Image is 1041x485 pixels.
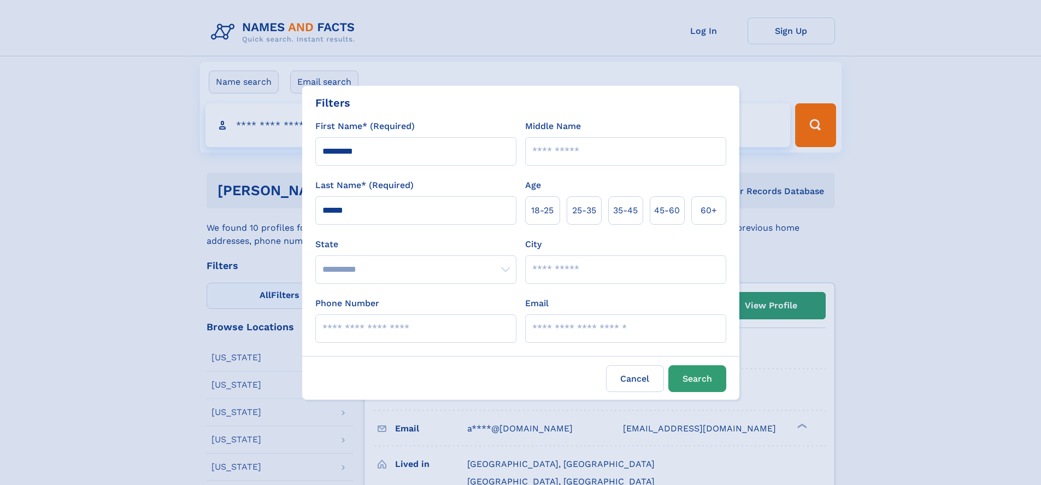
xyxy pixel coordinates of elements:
[315,179,414,192] label: Last Name* (Required)
[613,204,638,217] span: 35‑45
[315,297,379,310] label: Phone Number
[525,297,549,310] label: Email
[572,204,596,217] span: 25‑35
[668,365,726,392] button: Search
[606,365,664,392] label: Cancel
[654,204,680,217] span: 45‑60
[315,95,350,111] div: Filters
[701,204,717,217] span: 60+
[525,120,581,133] label: Middle Name
[315,238,516,251] label: State
[525,179,541,192] label: Age
[531,204,554,217] span: 18‑25
[315,120,415,133] label: First Name* (Required)
[525,238,542,251] label: City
